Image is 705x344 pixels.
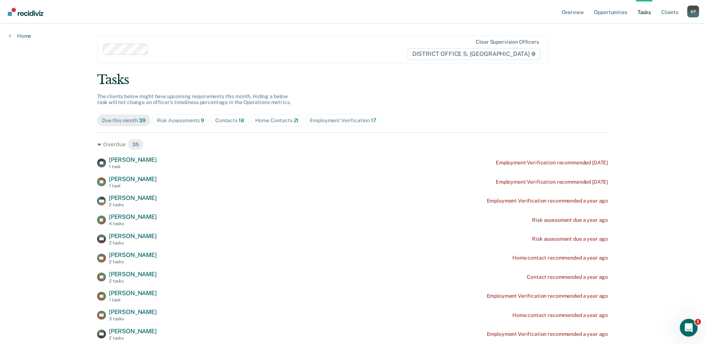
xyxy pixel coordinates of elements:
div: Tasks [97,72,608,87]
div: Overdue 35 [97,138,608,150]
span: 39 [139,117,146,123]
div: Employment Verification recommended [DATE] [496,160,608,166]
div: Due this month [102,117,146,124]
span: [PERSON_NAME] [109,213,157,220]
iframe: Intercom live chat [680,319,698,337]
div: 3 tasks [109,316,157,321]
div: Home contact recommended a year ago [512,312,608,318]
div: B P [687,6,699,17]
span: 35 [127,138,144,150]
span: [PERSON_NAME] [109,233,157,240]
div: Risk assessment due a year ago [532,236,608,242]
span: The clients below might have upcoming requirements this month. Hiding a below task will not chang... [97,93,291,106]
span: 21 [294,117,299,123]
span: [PERSON_NAME] [109,290,157,297]
div: Home contact recommended a year ago [512,255,608,261]
div: Employment Verification recommended a year ago [487,198,608,204]
div: Risk assessment due a year ago [532,217,608,223]
span: 9 [201,117,204,123]
span: [PERSON_NAME] [109,308,157,315]
div: Contact recommended a year ago [527,274,608,280]
span: [PERSON_NAME] [109,328,157,335]
span: DISTRICT OFFICE 5, [GEOGRAPHIC_DATA] [408,48,541,60]
div: 2 tasks [109,335,157,341]
div: 2 tasks [109,278,157,284]
span: 17 [371,117,376,123]
span: [PERSON_NAME] [109,251,157,258]
span: 1 [695,319,701,325]
div: 1 task [109,183,157,188]
div: Employment Verification recommended a year ago [487,293,608,299]
div: 2 tasks [109,202,157,207]
div: Clear supervision officers [476,39,539,45]
div: Employment Verification [310,117,376,124]
div: Contacts [215,117,244,124]
span: 18 [239,117,244,123]
span: [PERSON_NAME] [109,156,157,163]
div: 2 tasks [109,259,157,264]
a: Home [9,33,31,39]
span: [PERSON_NAME] [109,271,157,278]
div: Risk Assessments [157,117,204,124]
img: Recidiviz [8,8,43,16]
div: Employment Verification recommended [DATE] [496,179,608,185]
div: 4 tasks [109,221,157,226]
span: [PERSON_NAME] [109,194,157,201]
button: Profile dropdown button [687,6,699,17]
div: Employment Verification recommended a year ago [487,331,608,337]
div: 2 tasks [109,240,157,246]
div: 1 task [109,164,157,169]
span: [PERSON_NAME] [109,176,157,183]
div: Home Contacts [255,117,299,124]
div: 1 task [109,297,157,303]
